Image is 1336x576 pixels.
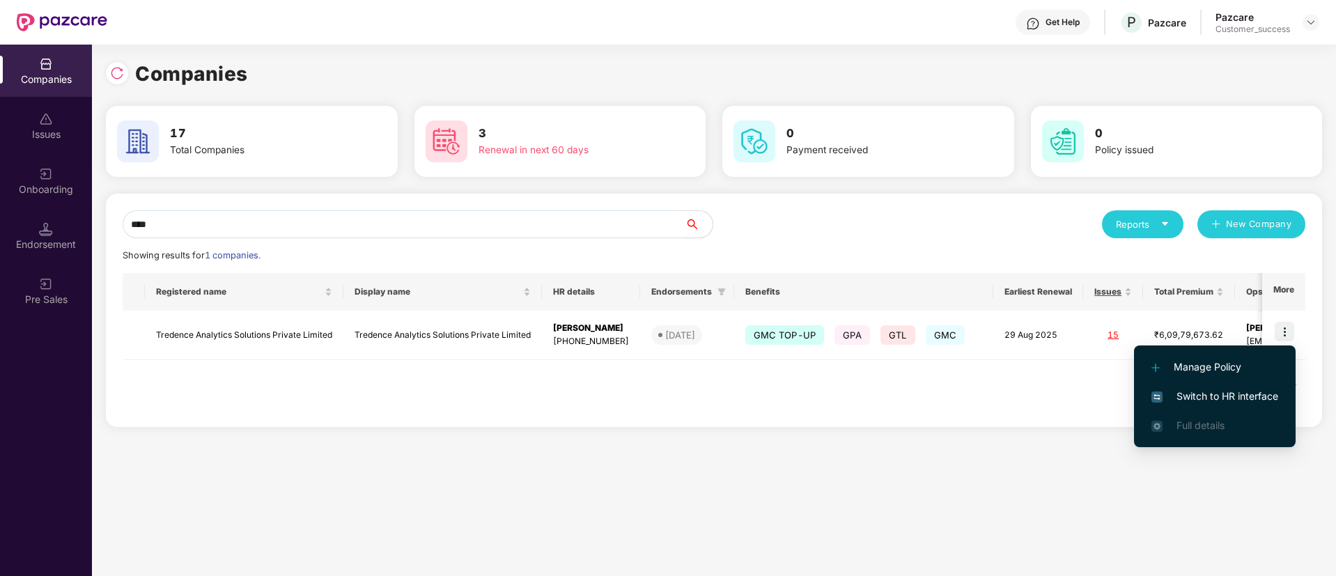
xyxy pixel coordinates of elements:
td: Tredence Analytics Solutions Private Limited [145,311,343,360]
img: svg+xml;base64,PHN2ZyBpZD0iSXNzdWVzX2Rpc2FibGVkIiB4bWxucz0iaHR0cDovL3d3dy53My5vcmcvMjAwMC9zdmciIH... [39,112,53,126]
img: svg+xml;base64,PHN2ZyBpZD0iRHJvcGRvd24tMzJ4MzIiIHhtbG5zPSJodHRwOi8vd3d3LnczLm9yZy8yMDAwL3N2ZyIgd2... [1305,17,1316,28]
span: filter [717,288,726,296]
h3: 0 [1095,125,1271,143]
img: svg+xml;base64,PHN2ZyB4bWxucz0iaHR0cDovL3d3dy53My5vcmcvMjAwMC9zdmciIHdpZHRoPSI2MCIgaGVpZ2h0PSI2MC... [1042,120,1084,162]
div: Get Help [1046,17,1080,28]
img: svg+xml;base64,PHN2ZyB4bWxucz0iaHR0cDovL3d3dy53My5vcmcvMjAwMC9zdmciIHdpZHRoPSI2MCIgaGVpZ2h0PSI2MC... [117,120,159,162]
span: Full details [1176,419,1225,431]
img: svg+xml;base64,PHN2ZyB3aWR0aD0iMjAiIGhlaWdodD0iMjAiIHZpZXdCb3g9IjAgMCAyMCAyMCIgZmlsbD0ibm9uZSIgeG... [39,167,53,181]
div: Policy issued [1095,143,1271,158]
td: Tredence Analytics Solutions Private Limited [343,311,542,360]
img: svg+xml;base64,PHN2ZyB3aWR0aD0iMjAiIGhlaWdodD0iMjAiIHZpZXdCb3g9IjAgMCAyMCAyMCIgZmlsbD0ibm9uZSIgeG... [39,277,53,291]
img: New Pazcare Logo [17,13,107,31]
span: filter [715,283,729,300]
th: More [1262,273,1305,311]
button: search [684,210,713,238]
div: Reports [1116,217,1170,231]
img: svg+xml;base64,PHN2ZyB4bWxucz0iaHR0cDovL3d3dy53My5vcmcvMjAwMC9zdmciIHdpZHRoPSIxNi4zNjMiIGhlaWdodD... [1151,421,1163,432]
img: svg+xml;base64,PHN2ZyBpZD0iSGVscC0zMngzMiIgeG1sbnM9Imh0dHA6Ly93d3cudzMub3JnLzIwMDAvc3ZnIiB3aWR0aD... [1026,17,1040,31]
h3: 3 [479,125,654,143]
th: Earliest Renewal [993,273,1083,311]
th: Display name [343,273,542,311]
img: svg+xml;base64,PHN2ZyBpZD0iUmVsb2FkLTMyeDMyIiB4bWxucz0iaHR0cDovL3d3dy53My5vcmcvMjAwMC9zdmciIHdpZH... [110,66,124,80]
span: Display name [355,286,520,297]
span: GPA [834,325,870,345]
h3: 17 [170,125,345,143]
div: Pazcare [1148,16,1186,29]
span: plus [1211,219,1220,231]
th: Issues [1083,273,1143,311]
h1: Companies [135,59,248,89]
div: Renewal in next 60 days [479,143,654,158]
div: Pazcare [1215,10,1290,24]
img: svg+xml;base64,PHN2ZyB4bWxucz0iaHR0cDovL3d3dy53My5vcmcvMjAwMC9zdmciIHdpZHRoPSI2MCIgaGVpZ2h0PSI2MC... [733,120,775,162]
span: Endorsements [651,286,712,297]
span: GMC TOP-UP [745,325,824,345]
th: HR details [542,273,640,311]
span: New Company [1226,217,1292,231]
div: Customer_success [1215,24,1290,35]
img: svg+xml;base64,PHN2ZyB4bWxucz0iaHR0cDovL3d3dy53My5vcmcvMjAwMC9zdmciIHdpZHRoPSIxNiIgaGVpZ2h0PSIxNi... [1151,391,1163,403]
span: GTL [880,325,915,345]
td: 29 Aug 2025 [993,311,1083,360]
th: Benefits [734,273,993,311]
span: GMC [926,325,965,345]
img: svg+xml;base64,PHN2ZyB4bWxucz0iaHR0cDovL3d3dy53My5vcmcvMjAwMC9zdmciIHdpZHRoPSI2MCIgaGVpZ2h0PSI2MC... [426,120,467,162]
img: svg+xml;base64,PHN2ZyB4bWxucz0iaHR0cDovL3d3dy53My5vcmcvMjAwMC9zdmciIHdpZHRoPSIxMi4yMDEiIGhlaWdodD... [1151,364,1160,372]
div: [DATE] [665,328,695,342]
img: svg+xml;base64,PHN2ZyB3aWR0aD0iMTQuNSIgaGVpZ2h0PSIxNC41IiB2aWV3Qm94PSIwIDAgMTYgMTYiIGZpbGw9Im5vbm... [39,222,53,236]
span: Manage Policy [1151,359,1278,375]
span: Total Premium [1154,286,1213,297]
span: 1 companies. [205,250,261,260]
img: icon [1275,322,1294,341]
div: [PHONE_NUMBER] [553,335,629,348]
span: Issues [1094,286,1121,297]
span: P [1127,14,1136,31]
div: Payment received [786,143,962,158]
button: plusNew Company [1197,210,1305,238]
div: 15 [1094,329,1132,342]
span: caret-down [1160,219,1170,228]
span: Switch to HR interface [1151,389,1278,404]
img: svg+xml;base64,PHN2ZyBpZD0iQ29tcGFuaWVzIiB4bWxucz0iaHR0cDovL3d3dy53My5vcmcvMjAwMC9zdmciIHdpZHRoPS... [39,57,53,71]
span: Showing results for [123,250,261,260]
div: Total Companies [170,143,345,158]
span: search [684,219,713,230]
span: Registered name [156,286,322,297]
th: Total Premium [1143,273,1235,311]
th: Registered name [145,273,343,311]
div: [PERSON_NAME] [553,322,629,335]
div: ₹6,09,79,673.62 [1154,329,1224,342]
h3: 0 [786,125,962,143]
